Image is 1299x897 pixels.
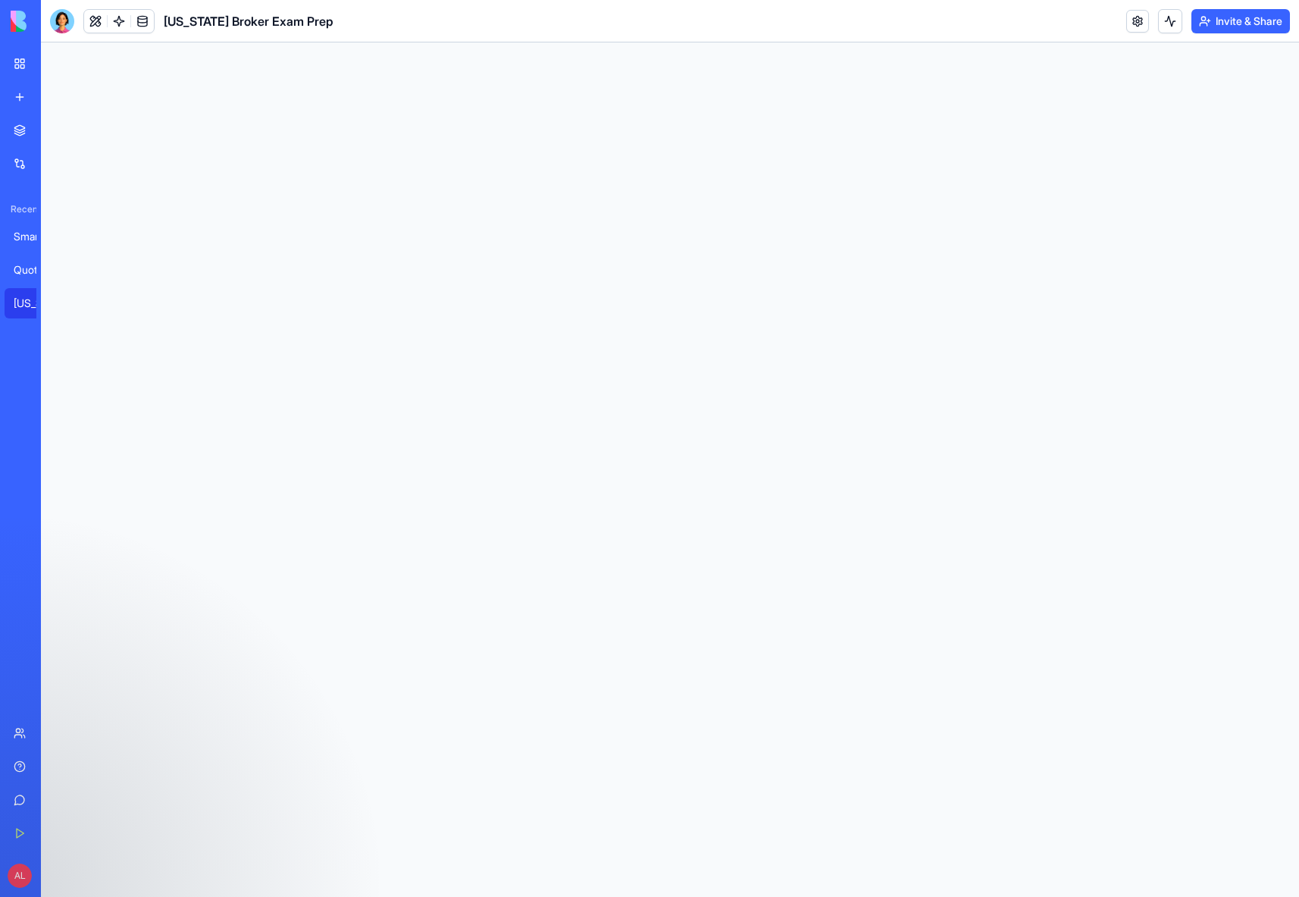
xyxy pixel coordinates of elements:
a: Quote Collector [5,255,65,285]
span: AL [8,864,32,888]
span: [US_STATE] Broker Exam Prep [164,12,333,30]
div: [US_STATE] Broker Exam Prep [14,296,56,311]
a: [US_STATE] Broker Exam Prep [5,288,65,318]
iframe: Intercom notifications message [216,783,519,889]
img: logo [11,11,105,32]
a: Smart Reminders [5,221,65,252]
div: Smart Reminders [14,229,56,244]
span: Recent [5,203,36,215]
div: Quote Collector [14,262,56,278]
button: Invite & Share [1191,9,1290,33]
